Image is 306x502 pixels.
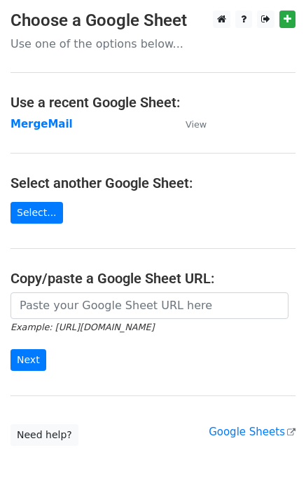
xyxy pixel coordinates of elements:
h4: Select another Google Sheet: [11,175,295,191]
small: View [186,119,207,130]
a: View [172,118,207,130]
h4: Copy/paste a Google Sheet URL: [11,270,295,287]
a: Google Sheets [209,426,295,438]
small: Example: [URL][DOMAIN_NAME] [11,322,154,332]
a: Need help? [11,424,78,446]
p: Use one of the options below... [11,36,295,51]
a: Select... [11,202,63,224]
h4: Use a recent Google Sheet: [11,94,295,111]
a: MergeMail [11,118,73,130]
input: Next [11,349,46,371]
h3: Choose a Google Sheet [11,11,295,31]
input: Paste your Google Sheet URL here [11,292,288,319]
